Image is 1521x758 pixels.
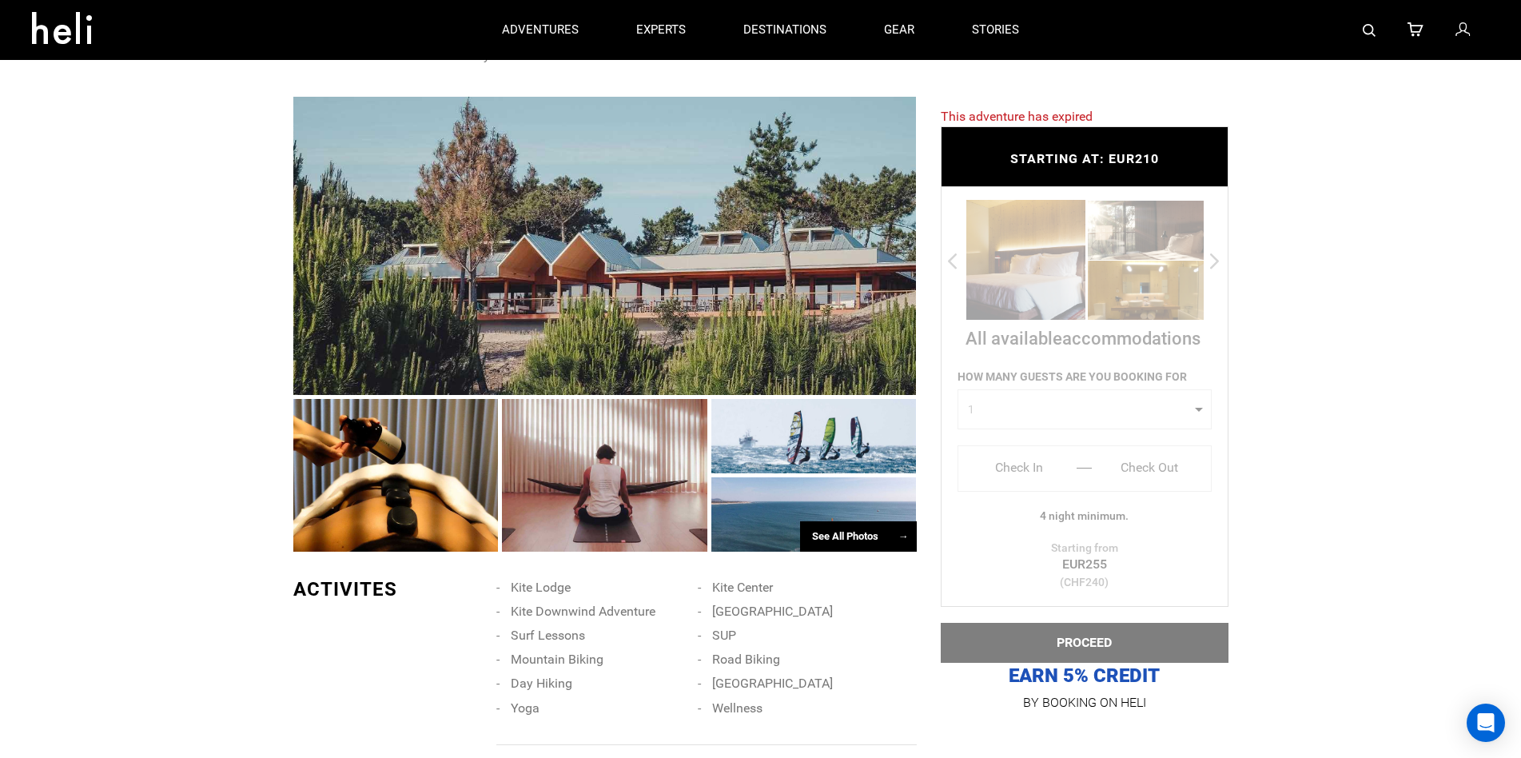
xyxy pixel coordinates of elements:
[712,676,833,691] span: [GEOGRAPHIC_DATA]
[511,628,585,643] span: Surf Lessons
[1010,151,1159,166] span: STARTING AT: EUR210
[743,22,826,38] p: destinations
[1467,704,1505,742] div: Open Intercom Messenger
[511,652,603,667] span: Mountain Biking
[511,700,540,716] span: Yoga
[712,652,780,667] span: Road Biking
[941,110,1093,125] span: This adventure has expired
[511,580,571,595] span: Kite Lodge
[511,676,572,691] span: Day Hiking
[712,628,736,643] span: SUP
[941,692,1228,714] p: BY BOOKING ON HELI
[293,576,485,603] div: ACTIVITES
[511,604,655,619] span: Kite Downwind Adventure
[636,22,686,38] p: experts
[800,521,917,553] div: See All Photos
[941,623,1228,663] button: PROCEED
[1363,24,1376,37] img: search-bar-icon.svg
[898,530,909,542] span: →
[712,700,762,716] span: Wellness
[712,604,833,619] span: [GEOGRAPHIC_DATA]
[502,22,579,38] p: adventures
[712,580,773,595] span: Kite Center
